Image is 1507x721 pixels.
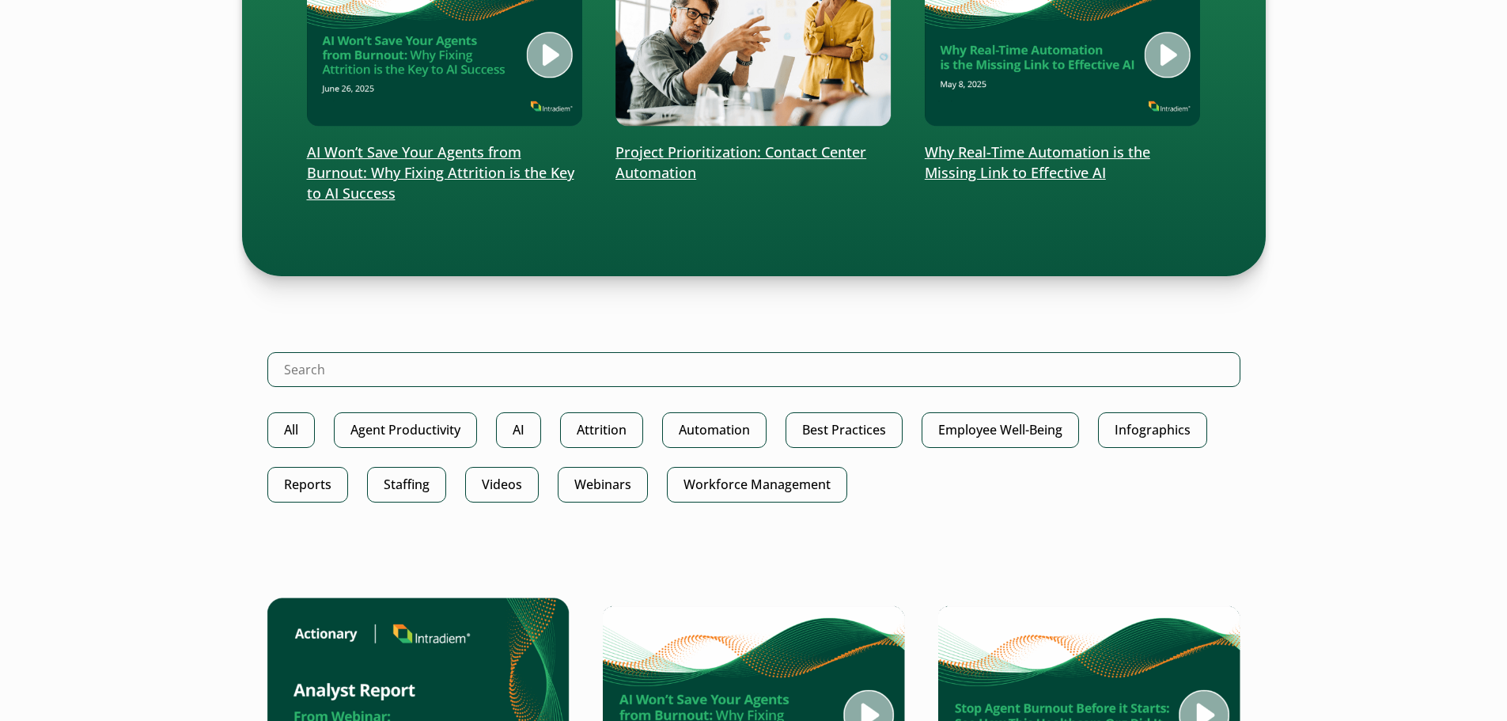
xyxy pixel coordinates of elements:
[334,412,477,448] a: Agent Productivity
[560,412,643,448] a: Attrition
[267,352,1240,387] input: Search
[615,142,892,184] p: Project Prioritization: Contact Center Automation
[922,412,1079,448] a: Employee Well-Being
[1098,412,1207,448] a: Infographics
[925,142,1201,184] p: Why Real-Time Automation is the Missing Link to Effective AI
[267,352,1240,412] form: Search Intradiem
[662,412,767,448] a: Automation
[367,467,446,503] a: Staffing
[267,467,348,503] a: Reports
[465,467,539,503] a: Videos
[786,412,903,448] a: Best Practices
[267,412,315,448] a: All
[667,467,847,503] a: Workforce Management
[558,467,648,503] a: Webinars
[496,412,541,448] a: AI
[307,142,583,204] p: AI Won’t Save Your Agents from Burnout: Why Fixing Attrition is the Key to AI Success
